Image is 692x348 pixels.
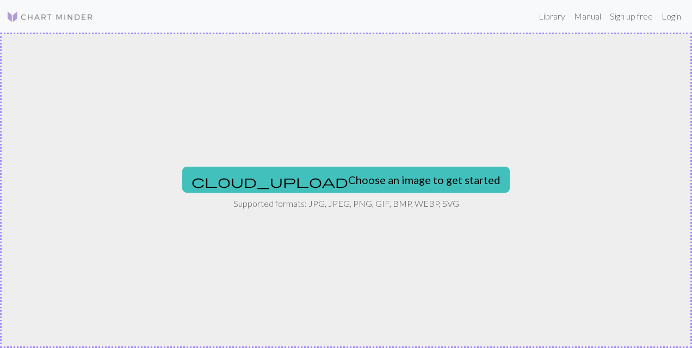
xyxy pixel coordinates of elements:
[534,5,570,27] a: Library
[570,5,605,27] a: Manual
[605,5,657,27] a: Sign up free
[182,167,510,193] button: Choose an image to get started
[657,5,685,27] a: Login
[7,10,94,23] img: Logo
[233,197,459,210] p: Supported formats: JPG, JPEG, PNG, GIF, BMP, WEBP, SVG
[191,174,348,189] span: cloud_upload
